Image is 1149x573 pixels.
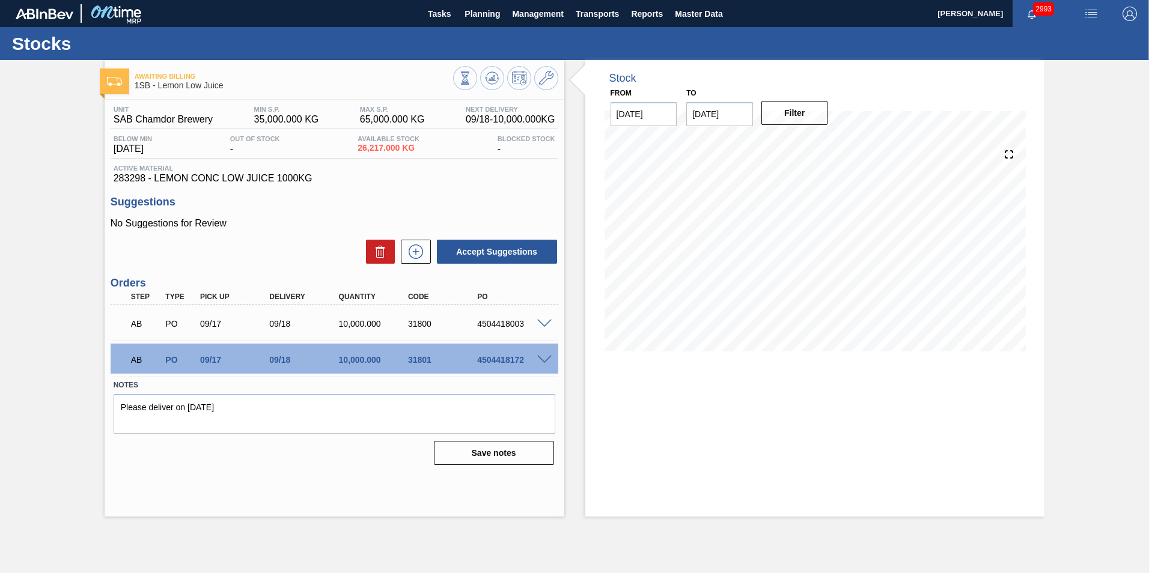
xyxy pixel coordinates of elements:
div: 10,000.000 [336,355,413,365]
span: 35,000.000 KG [254,114,319,125]
input: mm/dd/yyyy [611,102,677,126]
span: Reports [631,7,663,21]
img: Logout [1123,7,1137,21]
span: Available Stock [358,135,419,142]
div: Type [162,293,198,301]
div: 09/17/2025 [197,355,275,365]
span: SAB Chamdor Brewery [114,114,213,125]
span: 2993 [1033,2,1054,16]
div: 09/17/2025 [197,319,275,329]
div: 09/18/2025 [266,355,344,365]
h1: Stocks [12,37,225,50]
span: 09/18 - 10,000.000 KG [466,114,555,125]
div: Quantity [336,293,413,301]
span: [DATE] [114,144,152,154]
div: New suggestion [395,240,431,264]
div: 4504418172 [474,355,552,365]
div: Accept Suggestions [431,238,558,265]
h3: Orders [111,277,558,290]
div: 10,000.000 [336,319,413,329]
button: Schedule Inventory [507,66,531,90]
span: 1SB - Lemon Low Juice [135,81,453,90]
div: Code [405,293,483,301]
p: AB [131,319,161,329]
span: Tasks [426,7,453,21]
div: - [495,135,558,154]
span: Awaiting Billing [135,73,453,80]
span: 283298 - LEMON CONC LOW JUICE 1000KG [114,173,555,184]
div: Purchase order [162,355,198,365]
p: AB [131,355,161,365]
div: Stock [609,72,636,85]
div: Delivery [266,293,344,301]
button: Stocks Overview [453,66,477,90]
img: TNhmsLtSVTkK8tSr43FrP2fwEKptu5GPRR3wAAAABJRU5ErkJggg== [16,8,73,19]
span: Transports [576,7,619,21]
h3: Suggestions [111,196,558,208]
div: - [227,135,283,154]
img: userActions [1084,7,1099,21]
label: Notes [114,377,555,394]
div: 31800 [405,319,483,329]
div: Purchase order [162,319,198,329]
button: Update Chart [480,66,504,90]
div: 09/18/2025 [266,319,344,329]
div: Pick up [197,293,275,301]
div: Step [128,293,164,301]
span: 26,217.000 KG [358,144,419,153]
span: Active Material [114,165,555,172]
span: Unit [114,106,213,113]
button: Filter [761,101,828,125]
label: to [686,89,696,97]
span: Blocked Stock [498,135,555,142]
input: mm/dd/yyyy [686,102,753,126]
label: From [611,89,632,97]
span: MIN S.P. [254,106,319,113]
span: Planning [465,7,500,21]
div: PO [474,293,552,301]
span: 65,000.000 KG [360,114,425,125]
span: Management [512,7,564,21]
div: 31801 [405,355,483,365]
span: Below Min [114,135,152,142]
span: Next Delivery [466,106,555,113]
span: MAX S.P. [360,106,425,113]
div: Awaiting Billing [128,311,164,337]
span: Master Data [675,7,722,21]
img: Ícone [107,77,122,86]
p: No Suggestions for Review [111,218,558,229]
div: 4504418003 [474,319,552,329]
div: Delete Suggestions [360,240,395,264]
button: Go to Master Data / General [534,66,558,90]
button: Accept Suggestions [437,240,557,264]
textarea: Please deliver on [DATE] [114,394,555,434]
div: Awaiting Billing [128,347,164,373]
span: Out Of Stock [230,135,280,142]
button: Notifications [1013,5,1051,22]
button: Save notes [434,441,554,465]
